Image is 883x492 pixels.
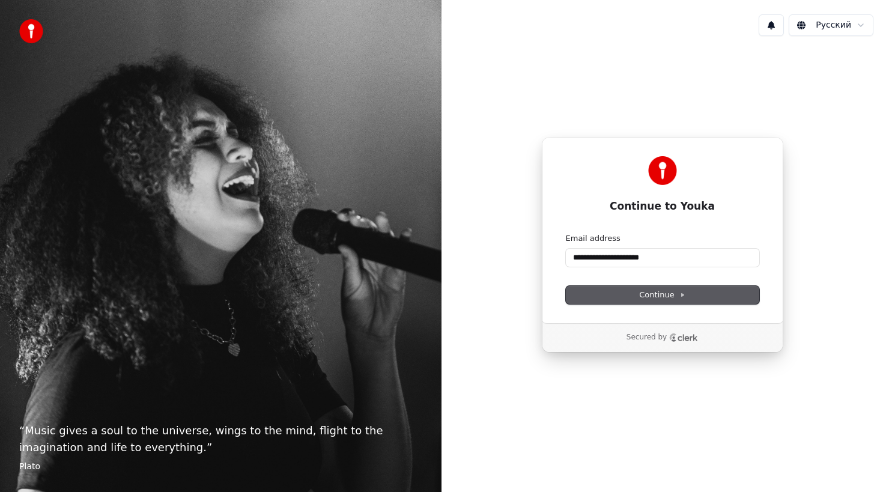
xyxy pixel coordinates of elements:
span: Continue [639,290,685,300]
label: Email address [566,233,621,244]
p: Secured by [627,333,667,342]
img: youka [19,19,43,43]
img: Youka [648,156,677,185]
h1: Continue to Youka [566,199,759,214]
button: Continue [566,286,759,304]
footer: Plato [19,461,422,473]
a: Clerk logo [669,333,698,342]
p: “ Music gives a soul to the universe, wings to the mind, flight to the imagination and life to ev... [19,422,422,456]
